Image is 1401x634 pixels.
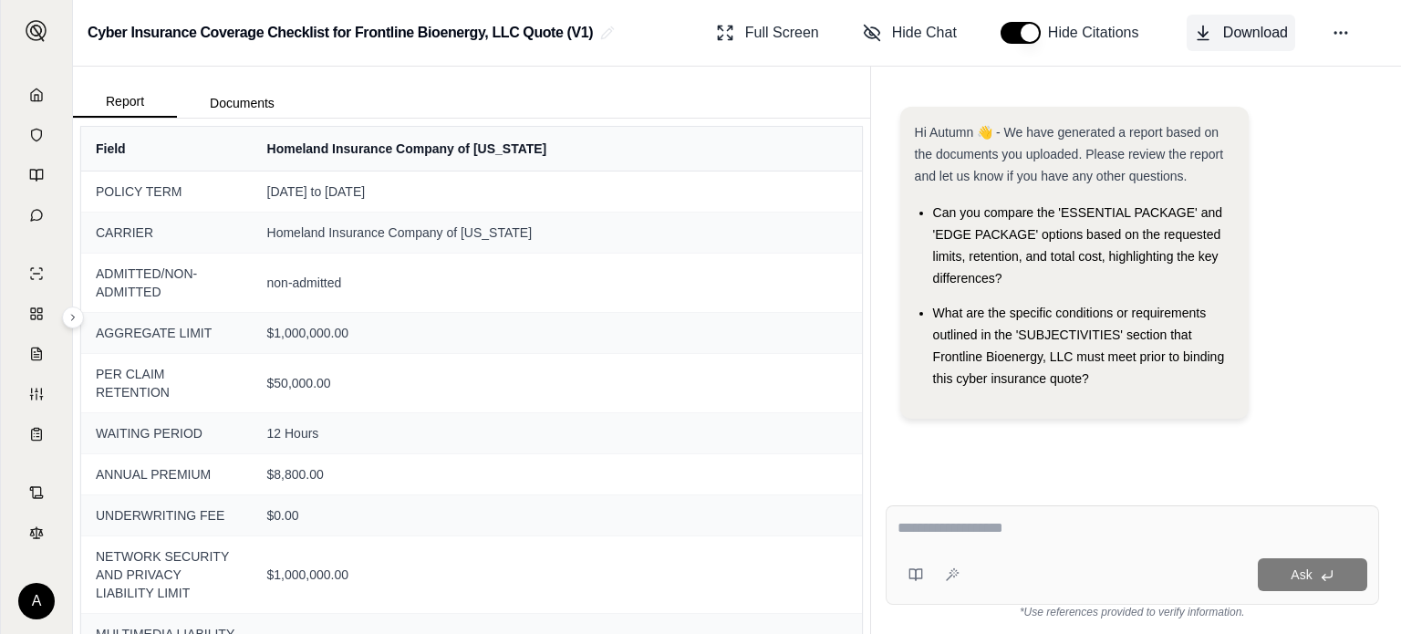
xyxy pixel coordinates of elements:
[18,13,55,49] button: Expand sidebar
[73,87,177,118] button: Report
[12,296,61,332] a: Policy Comparisons
[12,77,61,113] a: Home
[267,506,847,525] span: $0.00
[62,307,84,328] button: Expand sidebar
[915,125,1224,183] span: Hi Autumn 👋 - We have generated a report based on the documents you uploaded. Please review the r...
[1048,22,1150,44] span: Hide Citations
[96,506,238,525] span: UNDERWRITING FEE
[12,197,61,234] a: Chat
[267,274,847,292] span: non-admitted
[12,336,61,372] a: Claim Coverage
[96,182,238,201] span: POLICY TERM
[81,127,253,171] th: Field
[12,514,61,551] a: Legal Search Engine
[96,223,238,242] span: CARRIER
[267,424,847,442] span: 12 Hours
[933,205,1222,286] span: Can you compare the 'ESSENTIAL PACKAGE' and 'EDGE PACKAGE' options based on the requested limits,...
[886,605,1379,619] div: *Use references provided to verify information.
[96,424,238,442] span: WAITING PERIOD
[12,376,61,412] a: Custom Report
[933,306,1225,386] span: What are the specific conditions or requirements outlined in the 'SUBJECTIVITIES' section that Fr...
[26,20,47,42] img: Expand sidebar
[18,583,55,619] div: A
[856,15,964,51] button: Hide Chat
[96,365,238,401] span: PER CLAIM RETENTION
[12,255,61,292] a: Single Policy
[1258,558,1367,591] button: Ask
[96,265,238,301] span: ADMITTED/NON-ADMITTED
[12,416,61,452] a: Coverage Table
[12,157,61,193] a: Prompt Library
[177,88,307,118] button: Documents
[253,127,862,171] th: Homeland Insurance Company of [US_STATE]
[267,465,847,483] span: $8,800.00
[745,22,819,44] span: Full Screen
[267,223,847,242] span: Homeland Insurance Company of [US_STATE]
[709,15,826,51] button: Full Screen
[96,547,238,602] span: NETWORK SECURITY AND PRIVACY LIABILITY LIMIT
[892,22,957,44] span: Hide Chat
[96,324,238,342] span: AGGREGATE LIMIT
[1291,567,1312,582] span: Ask
[267,182,847,201] span: [DATE] to [DATE]
[12,117,61,153] a: Documents Vault
[1187,15,1295,51] button: Download
[267,324,847,342] span: $1,000,000.00
[88,16,593,49] h2: Cyber Insurance Coverage Checklist for Frontline Bioenergy, LLC Quote (V1)
[12,474,61,511] a: Contract Analysis
[267,374,847,392] span: $50,000.00
[96,465,238,483] span: ANNUAL PREMIUM
[1223,22,1288,44] span: Download
[267,566,847,584] span: $1,000,000.00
